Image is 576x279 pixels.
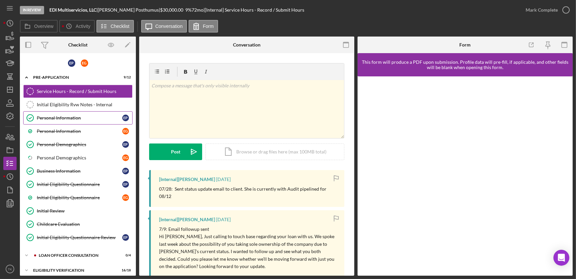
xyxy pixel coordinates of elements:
label: Activity [76,24,90,29]
button: Activity [59,20,94,33]
div: Initial Eligibility Questionnaire Review [37,235,122,240]
div: E P [122,141,129,148]
div: Personal Information [37,129,122,134]
a: Initial Review [23,204,133,218]
div: Eligibility Verification [33,268,114,272]
div: E G [122,194,129,201]
p: Hi [PERSON_NAME], Just calling to touch base regarding your loan with us. We spoke last week abou... [159,233,338,270]
button: Form [189,20,218,33]
div: Childcare Evaluation [37,222,132,227]
div: Initial Review [37,208,132,214]
label: Overview [34,24,53,29]
label: Checklist [111,24,130,29]
a: Initial Eligibility Questionnaire ReviewEP [23,231,133,244]
div: E P [122,181,129,188]
div: E P [68,59,75,67]
div: | [49,7,98,13]
div: Initial Eligibility Questionnaire [37,195,122,200]
div: Service Hours - Record / Submit Hours [37,89,132,94]
div: In Review [20,6,44,14]
div: $30,000.00 [160,7,185,13]
iframe: Lenderfit form [364,83,567,269]
div: Pre-Application [33,75,114,79]
p: 7/9: Email followup sent [159,226,338,233]
div: [Internal] [PERSON_NAME] [159,217,215,222]
div: 0 / 4 [119,253,131,257]
button: Mark Complete [519,3,573,17]
div: E G [122,128,129,135]
a: Initial Eligibility QuestionnaireEP [23,178,133,191]
div: Form [459,42,471,47]
time: 2025-07-28 20:21 [216,177,231,182]
div: [PERSON_NAME] Posthumus | [98,7,160,13]
button: Checklist [96,20,134,33]
text: TK [8,267,12,271]
div: Post [171,143,180,160]
a: Service Hours - Record / Submit Hours [23,85,133,98]
div: Mark Complete [526,3,558,17]
a: Initial Eligibility QuestionnaireEG [23,191,133,204]
button: Post [149,143,202,160]
div: 9 % [185,7,192,13]
div: E G [81,59,88,67]
div: Open Intercom Messenger [553,250,569,266]
div: E P [122,115,129,121]
div: E P [122,234,129,241]
label: Form [203,24,214,29]
a: Personal InformationEP [23,111,133,125]
div: Personal Demographics [37,142,122,147]
a: Initial Eligibility Rvw Notes - Internal [23,98,133,111]
div: 16 / 18 [119,268,131,272]
div: Initial Eligibility Rvw Notes - Internal [37,102,132,107]
div: Initial Eligibility Questionnaire [37,182,122,187]
div: 9 / 12 [119,75,131,79]
div: E P [122,168,129,174]
label: Conversation [155,24,183,29]
a: Personal InformationEG [23,125,133,138]
button: TK [3,262,17,276]
a: Business InformationEP [23,164,133,178]
button: Conversation [141,20,187,33]
a: Personal DemographicsEP [23,138,133,151]
div: | [Internal] Service Hours - Record / Submit Hours [203,7,304,13]
div: Loan Officer Consultation [39,253,114,257]
button: Overview [20,20,58,33]
div: Checklist [68,42,87,47]
b: EDI Multiservicios, LLC [49,7,96,13]
div: Business Information [37,168,122,174]
div: E G [122,154,129,161]
a: Childcare Evaluation [23,218,133,231]
p: 07/28: Sent status update email to client. She is currently with Audit pipelined for 08/12 [159,185,338,200]
time: 2025-07-09 16:31 [216,217,231,222]
div: Personal Information [37,115,122,121]
div: [Internal] [PERSON_NAME] [159,177,215,182]
a: Personal DemographicsEG [23,151,133,164]
div: 72 mo [192,7,203,13]
div: Personal Demographics [37,155,122,160]
div: Conversation [233,42,260,47]
div: This form will produce a PDF upon submission. Profile data will pre-fill, if applicable, and othe... [361,59,569,70]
